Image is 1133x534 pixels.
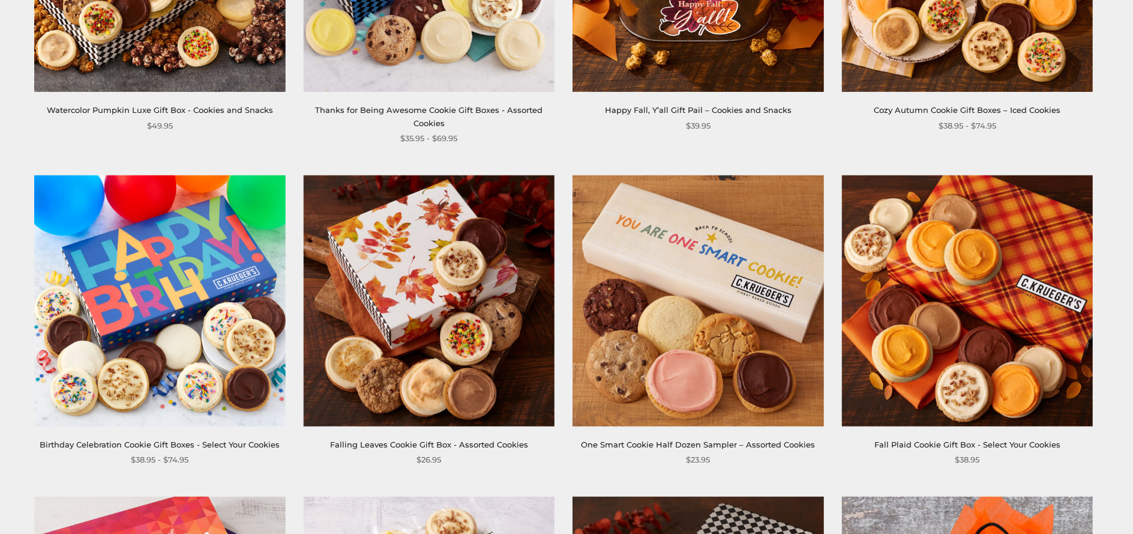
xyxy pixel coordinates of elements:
span: $23.95 [686,454,710,466]
a: Thanks for Being Awesome Cookie Gift Boxes - Assorted Cookies [315,105,542,127]
a: One Smart Cookie Half Dozen Sampler – Assorted Cookies [581,440,815,449]
span: $38.95 - $74.95 [939,120,996,132]
span: $38.95 [955,454,979,466]
a: Cozy Autumn Cookie Gift Boxes – Iced Cookies [874,105,1060,115]
span: $49.95 [147,120,173,132]
a: Birthday Celebration Cookie Gift Boxes - Select Your Cookies [40,440,280,449]
img: Fall Plaid Cookie Gift Box - Select Your Cookies [841,175,1092,426]
a: Fall Plaid Cookie Gift Box - Select Your Cookies [874,440,1060,449]
span: $38.95 - $74.95 [131,454,188,466]
a: Happy Fall, Y’all Gift Pail – Cookies and Snacks [605,105,792,115]
a: Watercolor Pumpkin Luxe Gift Box - Cookies and Snacks [47,105,273,115]
img: One Smart Cookie Half Dozen Sampler – Assorted Cookies [573,175,823,426]
span: $39.95 [686,120,711,132]
a: Falling Leaves Cookie Gift Box - Assorted Cookies [330,440,528,449]
span: $35.95 - $69.95 [400,132,457,145]
img: Birthday Celebration Cookie Gift Boxes - Select Your Cookies [34,175,285,426]
iframe: Sign Up via Text for Offers [10,488,124,524]
span: $26.95 [416,454,441,466]
img: Falling Leaves Cookie Gift Box - Assorted Cookies [304,175,554,426]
